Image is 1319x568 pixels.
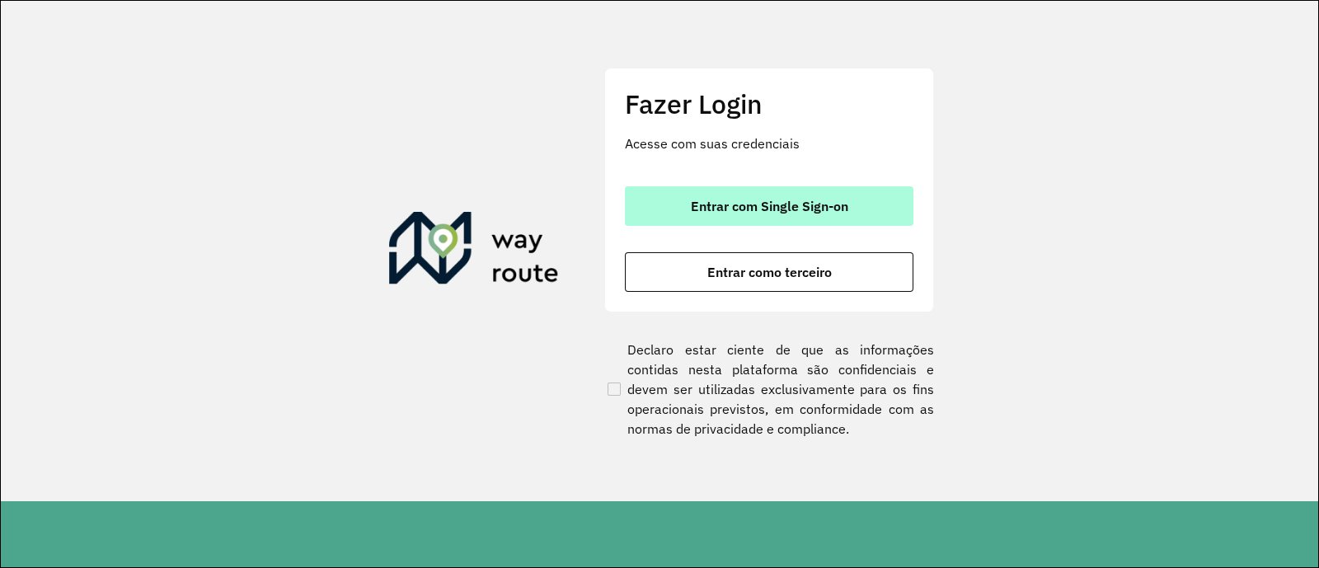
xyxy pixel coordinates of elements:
h2: Fazer Login [625,88,913,120]
span: Entrar com Single Sign-on [691,200,848,213]
span: Entrar como terceiro [707,265,832,279]
button: button [625,186,913,226]
img: Roteirizador AmbevTech [389,212,559,291]
p: Acesse com suas credenciais [625,134,913,153]
label: Declaro estar ciente de que as informações contidas nesta plataforma são confidenciais e devem se... [604,340,934,439]
button: button [625,252,913,292]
